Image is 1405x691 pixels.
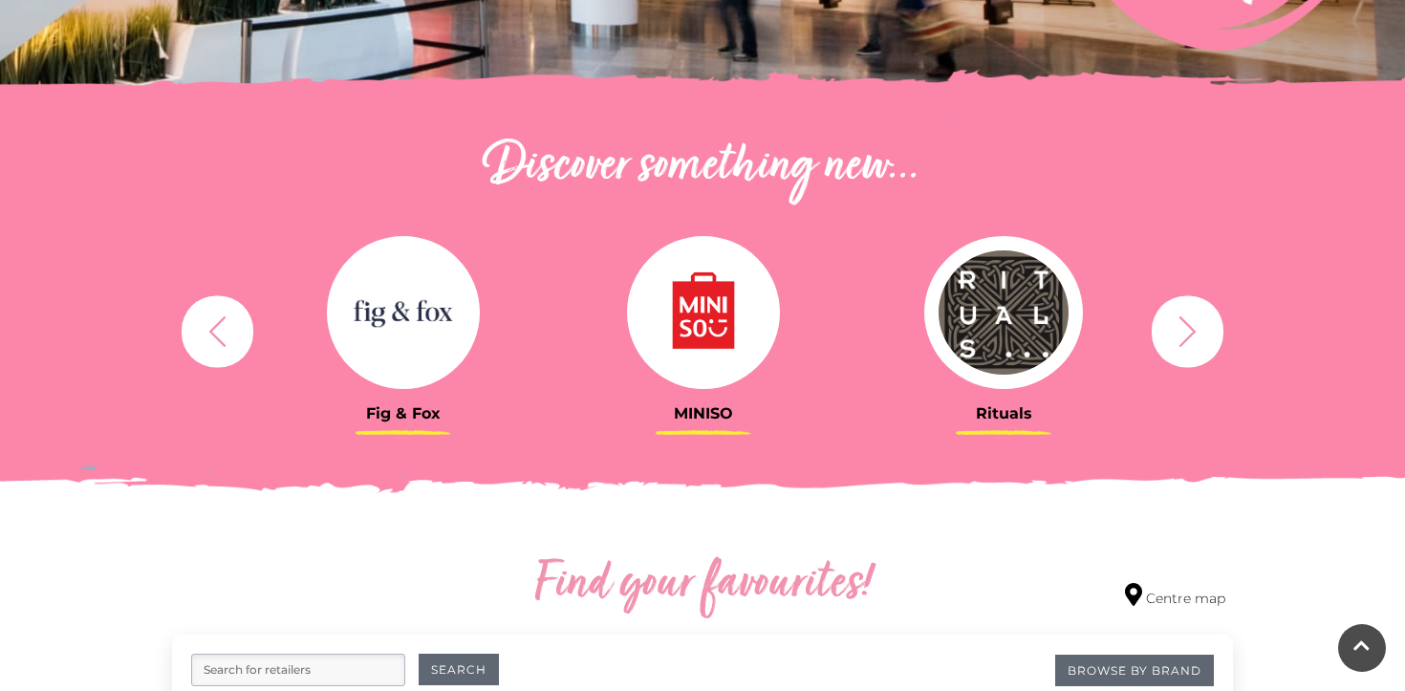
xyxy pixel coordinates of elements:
a: MINISO [568,236,839,422]
h3: Fig & Fox [268,404,539,422]
a: Fig & Fox [268,236,539,422]
a: Centre map [1125,583,1225,609]
input: Search for retailers [191,654,405,686]
h2: Discover something new... [172,137,1233,198]
h3: MINISO [568,404,839,422]
a: Browse By Brand [1055,655,1214,686]
button: Search [419,654,499,685]
a: Rituals [868,236,1139,422]
h3: Rituals [868,404,1139,422]
h2: Find your favourites! [354,554,1051,615]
